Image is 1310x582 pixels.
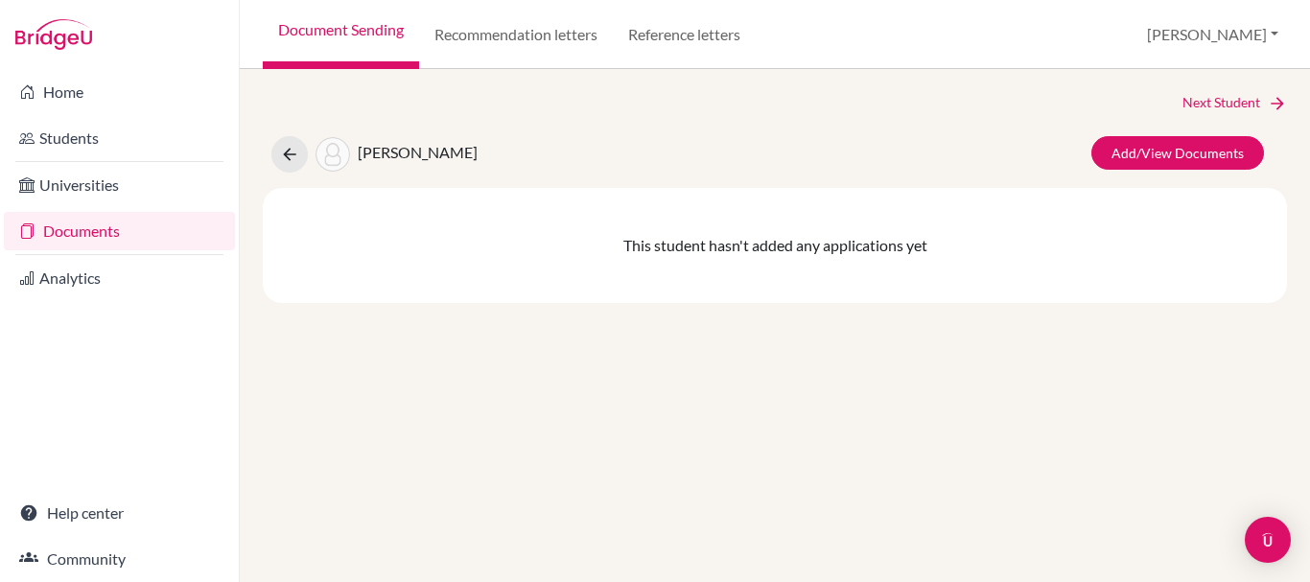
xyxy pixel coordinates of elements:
a: Community [4,540,235,578]
a: Universities [4,166,235,204]
a: Home [4,73,235,111]
span: [PERSON_NAME] [358,143,478,161]
a: Next Student [1182,92,1287,113]
button: [PERSON_NAME] [1138,16,1287,53]
div: This student hasn't added any applications yet [263,188,1287,303]
img: Bridge-U [15,19,92,50]
a: Documents [4,212,235,250]
a: Students [4,119,235,157]
a: Analytics [4,259,235,297]
a: Add/View Documents [1091,136,1264,170]
div: Open Intercom Messenger [1245,517,1291,563]
a: Help center [4,494,235,532]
